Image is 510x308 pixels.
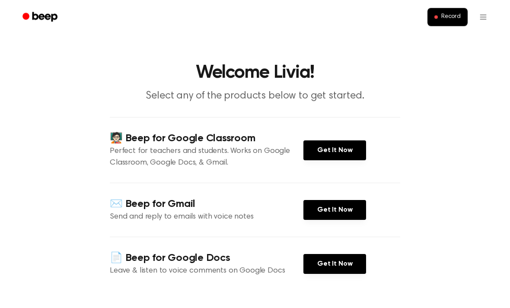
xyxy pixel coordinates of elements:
a: Get It Now [303,141,366,161]
h1: Welcome Livia! [34,64,476,83]
a: Get It Now [303,254,366,274]
h4: 🧑🏻‍🏫 Beep for Google Classroom [110,132,303,146]
span: Record [441,13,461,21]
p: Leave & listen to voice comments on Google Docs [110,266,303,277]
button: Open menu [473,7,494,28]
h4: ✉️ Beep for Gmail [110,197,303,212]
button: Record [427,8,468,26]
p: Send and reply to emails with voice notes [110,212,303,223]
p: Select any of the products below to get started. [89,89,421,104]
h4: 📄 Beep for Google Docs [110,251,303,266]
p: Perfect for teachers and students. Works on Google Classroom, Google Docs, & Gmail. [110,146,303,169]
a: Beep [16,9,65,26]
a: Get It Now [303,200,366,220]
